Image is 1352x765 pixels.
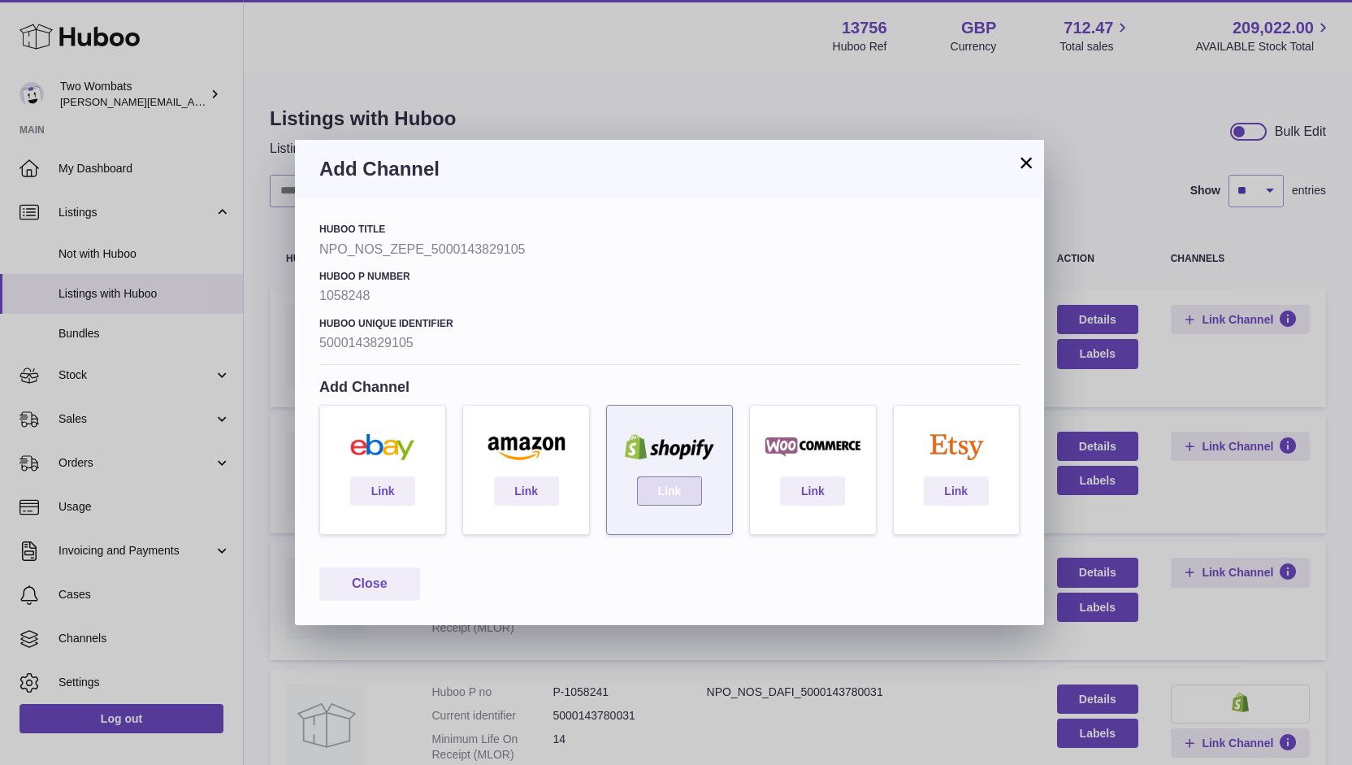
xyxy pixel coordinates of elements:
[319,241,1020,259] strong: NPO_NOS_ZEPE_5000143829105
[319,377,1020,397] h4: Add Channel
[319,270,1020,283] h4: Huboo P number
[319,287,1020,305] strong: 1058248
[637,476,702,506] a: Link
[319,334,1020,352] strong: 5000143829105
[924,476,989,506] a: Link
[758,434,867,460] img: woocommerce
[471,434,580,460] img: amazon
[350,476,415,506] a: Link
[319,317,1020,330] h4: Huboo Unique Identifier
[494,476,559,506] a: Link
[319,156,1020,182] h3: Add Channel
[615,434,724,460] img: shopify
[780,476,845,506] a: Link
[319,567,420,601] button: Close
[328,434,437,460] img: ebay
[1016,153,1036,172] button: ×
[319,223,1020,236] h4: Huboo Title
[902,434,1011,460] img: etsy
